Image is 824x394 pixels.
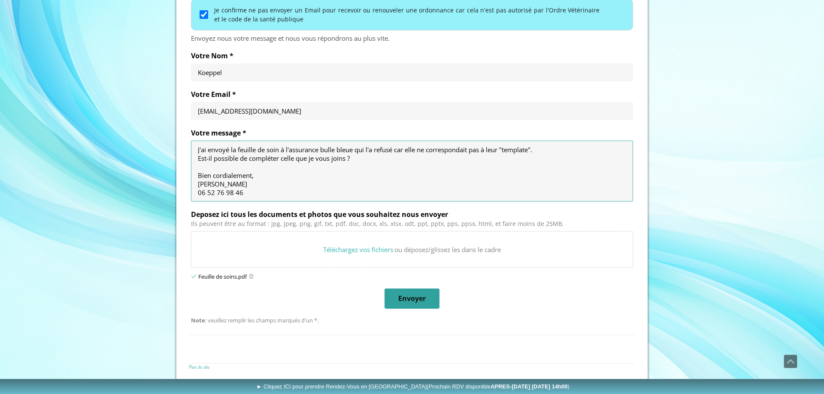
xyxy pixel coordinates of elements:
[191,316,205,324] strong: Note
[198,273,247,280] div: Feuille de soins.pdf
[191,210,633,219] label: Deposez ici tous les documents et photos que vous souhaitez nous envoyer
[784,355,797,368] span: Défiler vers le haut
[189,364,209,370] a: Plan du site
[257,383,570,390] span: ► Cliquez ICI pour prendre Rendez-Vous en [GEOGRAPHIC_DATA]
[398,294,426,303] span: Envoyer
[491,383,567,390] b: APRES-[DATE] [DATE] 14h00
[198,107,626,115] input: Votre Email *
[191,34,633,43] div: Envoyez nous votre message et nous vous répondrons au plus vite.
[385,289,439,309] button: Envoyer
[198,145,626,197] textarea: Bonjour Monsieur, Nous nous sommes vu [DATE] pour Miss [PERSON_NAME] pour traiter son allergie à ...
[427,383,570,390] span: (Prochain RDV disponible )
[191,51,633,60] label: Votre Nom *
[214,6,600,24] label: Je confirme ne pas envoyer un Email pour recevoir ou renouveler une ordonnance car cela n'est pas...
[191,90,633,99] label: Votre Email *
[191,129,633,137] label: Votre message *
[191,220,633,228] div: Ils peuvent être au format : jpg, jpeg, png, gif, txt, pdf, doc, docx, xls, xlsx, odt, ppt, pptx,...
[191,317,633,324] div: : veuillez remplir les champs marqués d'un *.
[198,68,626,77] input: Votre Nom *
[784,355,797,368] a: Défiler vers le haut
